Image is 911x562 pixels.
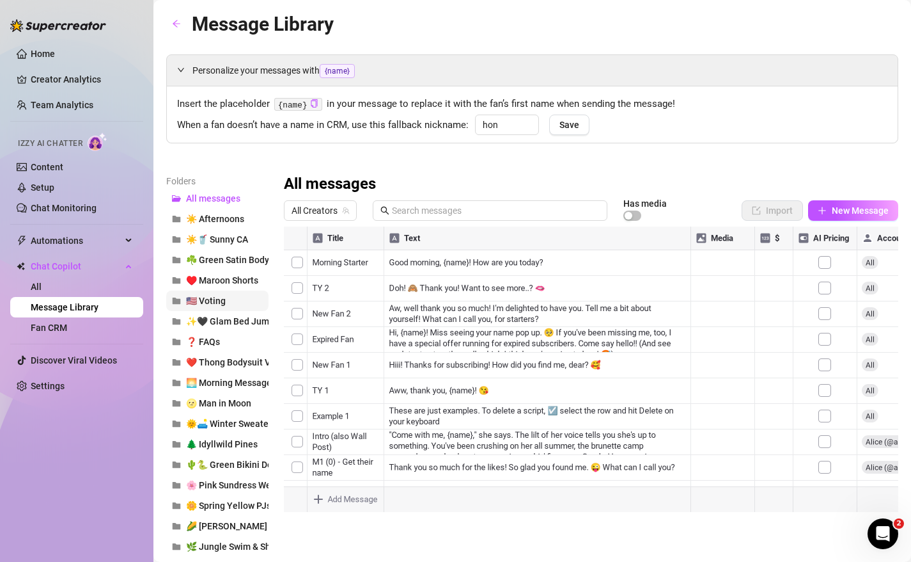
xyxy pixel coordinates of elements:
span: {name} [320,64,355,78]
span: ❤️ Thong Bodysuit Vid [186,357,278,367]
button: Click to Copy [310,99,318,109]
button: 🌝 Man in Moon [166,393,269,413]
button: ❤️ Thong Bodysuit Vid [166,352,269,373]
button: 🌵🐍 Green Bikini Desert Stagecoach [166,454,269,475]
span: folder [172,317,181,326]
button: New Message [808,200,898,221]
span: Izzy AI Chatter [18,138,82,150]
a: Message Library [31,302,98,312]
span: ☀️ Afternoons [186,214,244,224]
button: 🌽 [PERSON_NAME] [166,516,269,536]
span: ♥️ Maroon Shorts [186,275,258,285]
span: ☘️ Green Satin Bodysuit Nudes [186,255,313,265]
a: Setup [31,182,54,193]
a: Settings [31,381,65,391]
span: folder [172,399,181,408]
h3: All messages [284,174,376,195]
img: Chat Copilot [17,262,25,271]
span: ☀️🥤 Sunny CA [186,234,248,245]
span: folder [172,235,181,244]
span: Insert the placeholder in your message to replace it with the fan’s first name when sending the m... [177,97,887,112]
img: logo-BBDzfeDw.svg [10,19,106,32]
button: 🌅 Morning Messages [166,373,269,393]
span: copy [310,99,318,108]
span: Save [559,120,579,130]
button: All messages [166,188,269,209]
input: Search messages [392,204,600,218]
span: team [342,207,350,214]
span: 🌸 Pink Sundress Welcome [186,480,296,490]
span: expanded [177,66,185,74]
button: ☀️ Afternoons [166,209,269,229]
a: Home [31,49,55,59]
span: 🌿 Jungle Swim & Shower [186,542,290,552]
button: 🇺🇸 Voting [166,291,269,311]
span: folder-open [172,194,181,203]
code: {name} [274,98,322,111]
span: All messages [186,193,240,204]
span: folder [172,276,181,285]
button: 🌿 Jungle Swim & Shower [166,536,269,557]
a: Creator Analytics [31,69,133,90]
a: Chat Monitoring [31,203,97,213]
article: Has media [623,200,667,207]
a: Discover Viral Videos [31,355,117,365]
span: When a fan doesn’t have a name in CRM, use this fallback nickname: [177,118,469,133]
span: ❓ FAQs [186,337,220,347]
span: 🌅 Morning Messages [186,378,276,388]
span: ✨🖤 Glam Bed Jump [186,316,274,326]
span: folder [172,522,181,531]
span: folder [172,440,181,449]
a: All [31,282,42,292]
a: Content [31,162,63,172]
span: 🌼 Spring Yellow PJs [186,501,271,511]
span: Chat Copilot [31,256,121,277]
button: ✨🖤 Glam Bed Jump [166,311,269,332]
button: Save [549,115,589,135]
span: folder [172,542,181,551]
button: 🌞🛋️ Winter Sweater Sunbask [166,413,269,434]
button: ☀️🥤 Sunny CA [166,229,269,250]
a: Team Analytics [31,100,93,110]
span: folder [172,481,181,490]
div: Personalize your messages with{name} [167,55,898,86]
span: arrow-left [172,19,181,28]
img: AI Chatter [88,132,107,151]
span: folder [172,296,181,305]
span: 🌲 Idyllwild Pines [186,439,258,449]
span: 🇺🇸 Voting [186,296,226,306]
span: folder [172,378,181,387]
span: folder [172,419,181,428]
span: 🌞🛋️ Winter Sweater Sunbask [186,419,308,429]
article: Message Library [192,9,334,39]
button: ☘️ Green Satin Bodysuit Nudes [166,250,269,270]
span: 🌝 Man in Moon [186,398,251,408]
button: 🌼 Spring Yellow PJs [166,495,269,516]
span: folder [172,255,181,264]
span: folder [172,460,181,469]
iframe: Intercom live chat [868,518,898,549]
span: folder [172,501,181,510]
span: Automations [31,230,121,251]
span: New Message [832,205,889,216]
span: folder [172,214,181,223]
span: folder [172,358,181,367]
span: 🌵🐍 Green Bikini Desert Stagecoach [186,460,338,470]
span: folder [172,337,181,346]
button: ❓ FAQs [166,332,269,352]
button: 🌸 Pink Sundress Welcome [166,475,269,495]
a: Fan CRM [31,323,67,333]
span: search [380,206,389,215]
button: Import [742,200,803,221]
span: thunderbolt [17,236,27,246]
span: Personalize your messages with [192,63,887,78]
button: 🌲 Idyllwild Pines [166,434,269,454]
button: ♥️ Maroon Shorts [166,270,269,291]
span: plus [818,206,827,215]
span: 🌽 [PERSON_NAME] [186,521,267,531]
span: 2 [894,518,904,529]
span: All Creators [292,201,349,220]
article: Folders [166,174,269,188]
